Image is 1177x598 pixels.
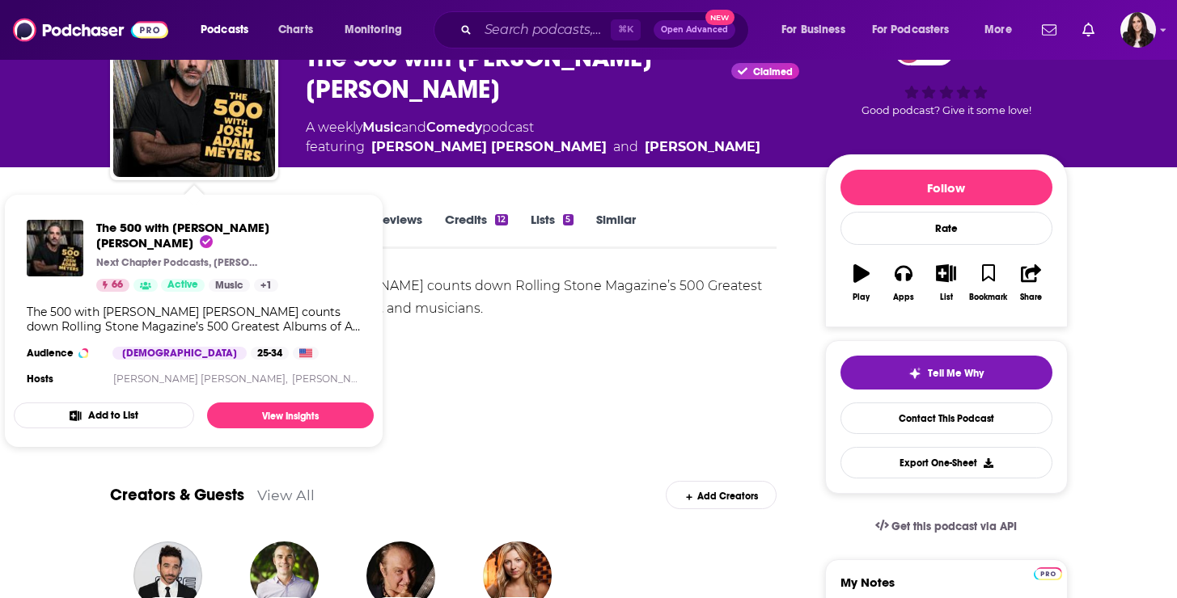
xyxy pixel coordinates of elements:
[478,17,611,43] input: Search podcasts, credits, & more...
[1034,565,1062,580] a: Pro website
[840,356,1052,390] button: tell me why sparkleTell Me Why
[333,17,423,43] button: open menu
[531,212,573,249] a: Lists5
[292,373,377,385] a: [PERSON_NAME]
[257,486,315,503] a: View All
[862,104,1031,116] span: Good podcast? Give it some love!
[940,293,953,302] div: List
[27,220,83,276] img: The 500 with Josh Adam Meyers
[96,256,258,269] p: Next Chapter Podcasts, [PERSON_NAME] [PERSON_NAME]
[893,293,914,302] div: Apps
[967,254,1010,312] button: Bookmark
[891,520,1017,533] span: Get this podcast via API
[401,120,426,135] span: and
[112,347,247,360] div: [DEMOGRAPHIC_DATA]
[27,373,53,385] h4: Hosts
[840,212,1052,245] div: Rate
[362,120,401,135] a: Music
[872,19,950,41] span: For Podcasters
[27,347,99,360] h3: Audience
[1010,254,1052,312] button: Share
[268,17,323,43] a: Charts
[278,19,313,41] span: Charts
[666,481,777,509] div: Add Creators
[254,279,278,292] a: +1
[426,120,482,135] a: Comedy
[654,20,735,40] button: Open AdvancedNew
[113,373,288,385] a: [PERSON_NAME] [PERSON_NAME],
[161,279,205,292] a: Active
[705,10,735,25] span: New
[1035,16,1063,44] a: Show notifications dropdown
[345,19,402,41] span: Monitoring
[908,367,921,380] img: tell me why sparkle
[1034,567,1062,580] img: Podchaser Pro
[925,254,967,312] button: List
[1076,16,1101,44] a: Show notifications dropdown
[840,402,1052,434] a: Contact This Podcast
[825,27,1068,128] div: 66Good podcast? Give it some love!
[1120,12,1156,48] img: User Profile
[1120,12,1156,48] span: Logged in as RebeccaShapiro
[110,485,244,505] a: Creators & Guests
[781,19,845,41] span: For Business
[13,15,168,45] img: Podchaser - Follow, Share and Rate Podcasts
[189,17,269,43] button: open menu
[306,137,760,157] span: featuring
[840,447,1052,478] button: Export One-Sheet
[112,277,123,293] span: 66
[596,212,636,249] a: Similar
[306,118,760,157] div: A weekly podcast
[251,347,289,360] div: 25-34
[14,402,194,428] button: Add to List
[563,214,573,225] div: 5
[375,212,422,249] a: Reviews
[883,254,925,312] button: Apps
[840,170,1052,205] button: Follow
[973,17,1032,43] button: open menu
[209,279,250,292] a: Music
[1020,293,1042,302] div: Share
[840,254,883,312] button: Play
[96,279,129,292] a: 66
[611,19,641,40] span: ⌘ K
[113,15,275,177] img: The 500 with Josh Adam Meyers
[984,19,1012,41] span: More
[27,305,361,334] div: The 500 with [PERSON_NAME] [PERSON_NAME] counts down Rolling Stone Magazine’s 500 Greatest Albums...
[445,212,508,249] a: Credits12
[96,220,361,251] a: The 500 with Josh Adam Meyers
[207,402,374,428] a: View Insights
[96,220,269,251] span: The 500 with [PERSON_NAME] [PERSON_NAME]
[371,137,607,157] a: Josh Adam Meyers
[770,17,866,43] button: open menu
[853,293,870,302] div: Play
[928,367,984,380] span: Tell Me Why
[167,277,198,293] span: Active
[661,26,728,34] span: Open Advanced
[645,137,760,157] a: Jeremiah Tittle
[862,17,973,43] button: open menu
[753,68,793,76] span: Claimed
[110,275,777,320] div: The 500 with [PERSON_NAME] [PERSON_NAME] counts down Rolling Stone Magazine’s 500 Greatest Albums...
[862,507,1031,546] a: Get this podcast via API
[969,293,1007,302] div: Bookmark
[613,137,638,157] span: and
[495,214,508,225] div: 12
[201,19,248,41] span: Podcasts
[449,11,764,48] div: Search podcasts, credits, & more...
[1120,12,1156,48] button: Show profile menu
